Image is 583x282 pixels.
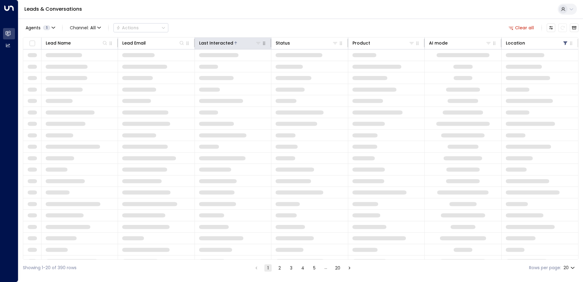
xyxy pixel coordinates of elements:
[199,39,261,47] div: Last Interacted
[276,39,290,47] div: Status
[299,264,306,272] button: Go to page 4
[252,264,353,272] nav: pagination navigation
[67,23,103,32] button: Channel:All
[563,263,576,272] div: 20
[90,25,96,30] span: All
[558,23,567,32] span: Refresh
[46,39,108,47] div: Lead Name
[113,23,168,32] button: Actions
[352,39,415,47] div: Product
[264,264,272,272] button: page 1
[570,23,578,32] button: Archived Leads
[122,39,184,47] div: Lead Email
[322,264,330,272] div: …
[506,39,525,47] div: Location
[506,23,537,32] button: Clear all
[288,264,295,272] button: Go to page 3
[122,39,146,47] div: Lead Email
[199,39,233,47] div: Last Interacted
[334,264,342,272] button: Go to page 20
[24,5,82,13] a: Leads & Conversations
[311,264,318,272] button: Go to page 5
[276,264,283,272] button: Go to page 2
[23,23,57,32] button: Agents1
[26,26,41,30] span: Agents
[529,265,561,271] label: Rows per page:
[429,39,491,47] div: AI mode
[23,265,77,271] div: Showing 1-20 of 390 rows
[429,39,448,47] div: AI mode
[43,25,50,30] span: 1
[352,39,370,47] div: Product
[506,39,568,47] div: Location
[346,264,353,272] button: Go to next page
[113,23,168,32] div: Button group with a nested menu
[46,39,71,47] div: Lead Name
[276,39,338,47] div: Status
[67,23,103,32] span: Channel:
[547,23,555,32] button: Customize
[116,25,139,31] div: Actions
